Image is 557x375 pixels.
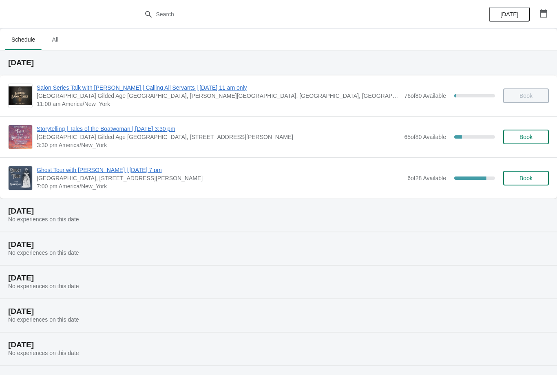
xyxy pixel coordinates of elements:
[37,182,403,190] span: 7:00 pm America/New_York
[503,130,549,144] button: Book
[519,175,533,181] span: Book
[8,350,79,356] span: No experiences on this date
[37,133,400,141] span: [GEOGRAPHIC_DATA] Gilded Age [GEOGRAPHIC_DATA], [STREET_ADDRESS][PERSON_NAME]
[9,125,32,149] img: Storytelling | Tales of the Boatwoman | September 13 at 3:30 pm | Ventfort Hall Gilded Age Mansio...
[8,249,79,256] span: No experiences on this date
[8,283,79,289] span: No experiences on this date
[9,86,32,105] img: Salon Series Talk with Louise Levy | Calling All Servants | September 13 at 11 am only | Ventfort...
[37,84,400,92] span: Salon Series Talk with [PERSON_NAME] | Calling All Servants | [DATE] 11 am only
[407,175,446,181] span: 6 of 28 Available
[5,32,42,47] span: Schedule
[503,171,549,185] button: Book
[8,240,549,249] h2: [DATE]
[37,174,403,182] span: [GEOGRAPHIC_DATA], [STREET_ADDRESS][PERSON_NAME]
[37,166,403,174] span: Ghost Tour with [PERSON_NAME] | [DATE] 7 pm
[45,32,65,47] span: All
[404,134,446,140] span: 65 of 80 Available
[37,125,400,133] span: Storytelling | Tales of the Boatwoman | [DATE] 3:30 pm
[519,134,533,140] span: Book
[8,207,549,215] h2: [DATE]
[489,7,530,22] button: [DATE]
[8,316,79,323] span: No experiences on this date
[8,307,549,315] h2: [DATE]
[8,341,549,349] h2: [DATE]
[37,92,400,100] span: [GEOGRAPHIC_DATA] Gilded Age [GEOGRAPHIC_DATA], [PERSON_NAME][GEOGRAPHIC_DATA], [GEOGRAPHIC_DATA]...
[500,11,518,18] span: [DATE]
[8,59,549,67] h2: [DATE]
[156,7,418,22] input: Search
[8,216,79,223] span: No experiences on this date
[37,100,400,108] span: 11:00 am America/New_York
[37,141,400,149] span: 3:30 pm America/New_York
[9,166,32,190] img: Ghost Tour with Robert Oakes | Saturday, September 13 at 7 pm | Ventfort Hall, 104 Walker St., Le...
[404,93,446,99] span: 76 of 80 Available
[8,274,549,282] h2: [DATE]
